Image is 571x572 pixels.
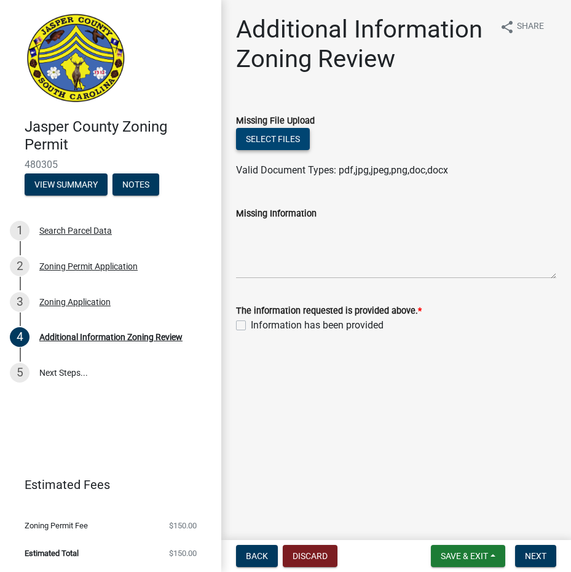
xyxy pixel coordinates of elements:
button: Discard [283,545,337,567]
div: Additional Information Zoning Review [39,333,183,341]
div: 3 [10,292,30,312]
span: Valid Document Types: pdf,jpg,jpeg,png,doc,docx [236,164,448,176]
div: Search Parcel Data [39,226,112,235]
span: $150.00 [169,522,197,530]
label: The information requested is provided above. [236,307,422,316]
button: Select files [236,128,310,150]
span: Back [246,551,268,561]
wm-modal-confirm: Summary [25,180,108,190]
button: View Summary [25,173,108,196]
label: Missing Information [236,210,317,218]
label: Missing File Upload [236,117,315,125]
h1: Additional Information Zoning Review [236,15,490,74]
div: 4 [10,327,30,347]
span: 480305 [25,159,197,170]
button: shareShare [490,15,554,39]
span: Estimated Total [25,549,79,557]
button: Save & Exit [431,545,505,567]
span: Share [517,20,544,34]
div: Zoning Application [39,298,111,306]
div: Zoning Permit Application [39,262,138,271]
div: 2 [10,256,30,276]
wm-modal-confirm: Notes [112,180,159,190]
button: Notes [112,173,159,196]
button: Next [515,545,556,567]
a: Estimated Fees [10,472,202,497]
span: Save & Exit [441,551,488,561]
h4: Jasper County Zoning Permit [25,118,211,154]
div: 5 [10,363,30,383]
button: Back [236,545,278,567]
i: share [500,20,514,34]
label: Information has been provided [251,318,384,333]
div: 1 [10,221,30,240]
img: Jasper County, South Carolina [25,13,127,105]
span: Next [525,551,546,561]
span: $150.00 [169,549,197,557]
span: Zoning Permit Fee [25,522,88,530]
